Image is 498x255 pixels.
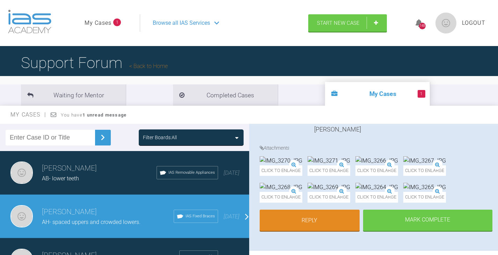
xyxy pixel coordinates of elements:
span: [DATE] [224,213,239,220]
img: chevronRight.28bd32b0.svg [97,132,108,143]
span: 1 [418,90,425,98]
a: Back to Home [129,63,168,69]
h3: [PERSON_NAME] [42,163,157,174]
span: Click to enlarge [355,192,398,203]
span: 1 [113,18,121,26]
img: IMG_3267.JPG [403,156,446,165]
strong: 1 unread message [82,112,127,118]
img: Jeffrey Bowman [10,205,33,227]
div: 148 [419,23,426,29]
a: Logout [462,18,485,28]
a: Reply [260,210,360,231]
span: You have [61,112,127,118]
span: Click to enlarge [355,165,398,176]
li: Completed Cases [173,84,278,106]
span: Click to enlarge [403,192,446,203]
div: Mark Complete [363,210,492,231]
span: [DATE] [224,170,239,176]
span: Start New Case [317,20,360,26]
span: IAS Fixed Braces [186,213,215,219]
span: Browse all IAS Services [153,18,210,28]
img: profile.png [435,13,456,33]
img: IMG_3264.JPG [355,183,398,192]
span: Click to enlarge [403,165,446,176]
input: Enter Case ID or Title [6,130,95,145]
img: IMG_3269.JPG [308,183,350,192]
span: IAS Removable Appliances [168,170,215,176]
img: logo-light.3e3ef733.png [8,10,51,33]
span: Click to enlarge [308,192,350,203]
span: My Cases [10,111,46,118]
span: Click to enlarge [260,165,302,176]
a: My Cases [85,18,111,28]
span: Click to enlarge [308,165,350,176]
span: Click to enlarge [260,192,302,203]
span: AB- lower teeth [42,175,79,182]
h4: Attachments [260,144,493,152]
img: IMG_3271.JPG [308,156,350,165]
h1: Support Forum [21,51,168,75]
img: IMG_3266.JPG [355,156,398,165]
img: IMG_3268.JPG [260,183,302,192]
li: My Cases [325,82,430,106]
span: AH- spaced uppers and crowded lowers. [42,219,140,225]
img: Jeffrey Bowman [10,162,33,184]
div: Filter Boards: All [143,134,177,141]
img: IMG_3270.JPG [260,156,302,165]
img: IMG_3265.JPG [403,183,446,192]
a: Start New Case [308,14,387,32]
h3: [PERSON_NAME] [42,206,174,218]
li: Waiting for Mentor [21,84,126,106]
